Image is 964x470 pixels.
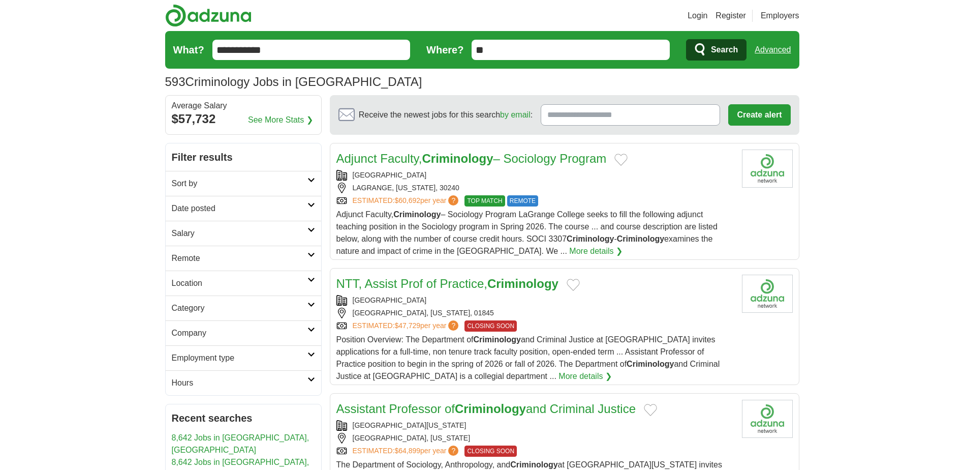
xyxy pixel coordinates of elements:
[686,39,747,61] button: Search
[448,195,458,205] span: ?
[336,402,636,416] a: Assistant Professor ofCriminologyand Criminal Justice
[336,433,734,444] div: [GEOGRAPHIC_DATA], [US_STATE]
[448,320,458,331] span: ?
[172,327,307,339] h2: Company
[558,370,612,383] a: More details ❯
[336,277,558,290] a: NTT, Assist Prof of Practice,Criminology
[394,196,420,204] span: $60,692
[172,227,307,240] h2: Salary
[394,321,420,330] span: $47,729
[166,171,321,196] a: Sort by
[464,320,517,332] span: CLOSING SOON
[336,170,734,181] div: [GEOGRAPHIC_DATA]
[393,210,441,219] strong: Criminology
[172,277,307,289] h2: Location
[464,446,517,457] span: CLOSING SOON
[166,221,321,246] a: Salary
[742,400,793,438] img: Company logo
[248,114,313,126] a: See More Stats ❯
[172,352,307,364] h2: Employment type
[426,42,463,57] label: Where?
[336,295,734,306] div: [GEOGRAPHIC_DATA]
[353,320,461,332] a: ESTIMATED:$47,729per year?
[359,109,533,121] span: Receive the newest jobs for this search :
[166,345,321,370] a: Employment type
[353,195,461,207] a: ESTIMATED:$60,692per year?
[711,40,738,60] span: Search
[336,335,720,380] span: Position Overview: The Department of and Criminal Justice at [GEOGRAPHIC_DATA] invites applicatio...
[336,420,734,431] div: [GEOGRAPHIC_DATA][US_STATE]
[172,433,309,454] a: 8,642 Jobs in [GEOGRAPHIC_DATA], [GEOGRAPHIC_DATA]
[617,234,664,243] strong: Criminology
[487,277,558,290] strong: Criminology
[336,308,734,318] div: [GEOGRAPHIC_DATA], [US_STATE], 01845
[507,195,538,207] span: REMOTE
[688,10,707,22] a: Login
[500,110,531,119] a: by email
[353,446,461,457] a: ESTIMATED:$64,899per year?
[172,110,315,128] div: $57,732
[166,370,321,395] a: Hours
[464,195,505,207] span: TOP MATCH
[567,234,614,243] strong: Criminology
[173,42,204,57] label: What?
[761,10,799,22] a: Employers
[510,460,557,469] strong: Criminology
[166,143,321,171] h2: Filter results
[455,402,526,416] strong: Criminology
[742,150,793,188] img: Company logo
[448,446,458,456] span: ?
[755,40,791,60] a: Advanced
[336,183,734,193] div: LAGRANGE, [US_STATE], 30240
[569,245,623,257] a: More details ❯
[474,335,521,344] strong: Criminology
[394,447,420,455] span: $64,899
[172,202,307,215] h2: Date posted
[165,4,252,27] img: Adzuna logo
[166,196,321,221] a: Date posted
[172,178,307,190] h2: Sort by
[422,152,493,165] strong: Criminology
[336,152,607,165] a: Adjunct Faculty,Criminology– Sociology Program
[172,252,307,265] h2: Remote
[728,104,790,126] button: Create alert
[166,320,321,345] a: Company
[165,73,185,91] span: 593
[336,210,718,255] span: Adjunct Faculty, – Sociology Program LaGrange College seeks to fill the following adjunct teachin...
[172,410,315,426] h2: Recent searches
[172,377,307,389] h2: Hours
[742,275,793,313] img: Company logo
[166,296,321,320] a: Category
[627,360,674,368] strong: Criminology
[172,302,307,314] h2: Category
[614,154,628,166] button: Add to favorite jobs
[165,75,422,89] h1: Criminology Jobs in [GEOGRAPHIC_DATA]
[166,246,321,271] a: Remote
[567,279,580,291] button: Add to favorite jobs
[644,404,657,416] button: Add to favorite jobs
[172,102,315,110] div: Average Salary
[716,10,746,22] a: Register
[166,271,321,296] a: Location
